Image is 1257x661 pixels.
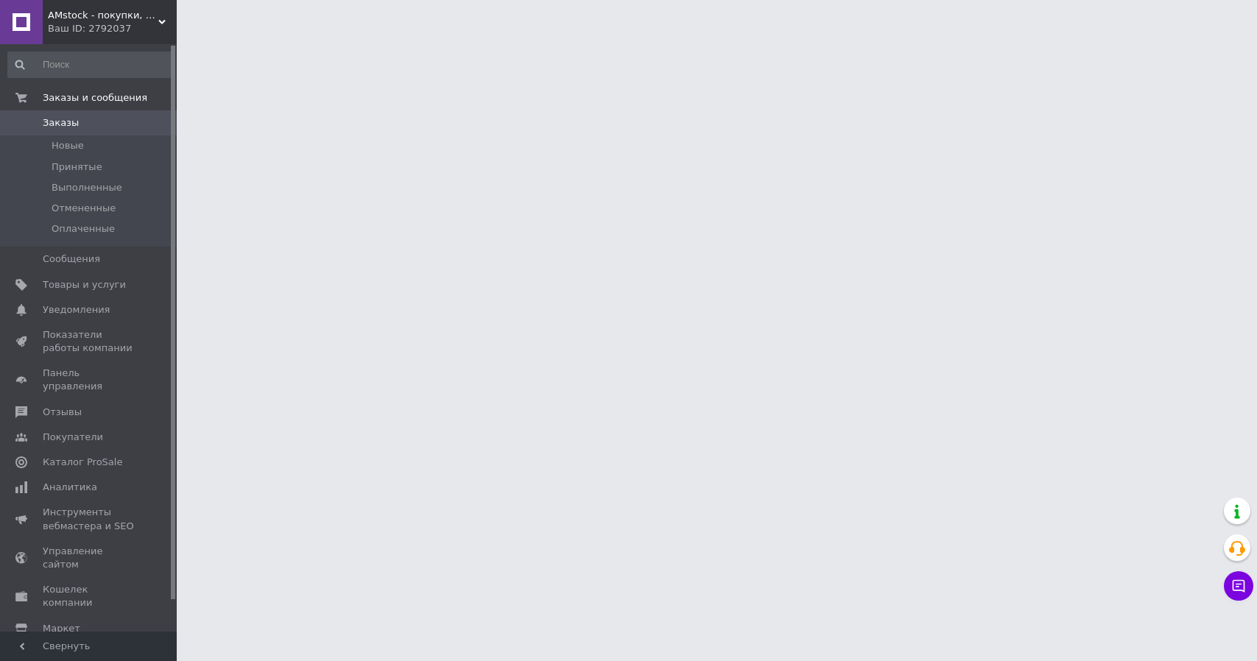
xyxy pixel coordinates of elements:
[43,545,136,571] span: Управление сайтом
[43,252,100,266] span: Сообщения
[48,9,158,22] span: AMstock - покупки, що приносять задоволення!
[43,456,122,469] span: Каталог ProSale
[7,52,174,78] input: Поиск
[43,278,126,291] span: Товары и услуги
[48,22,177,35] div: Ваш ID: 2792037
[43,506,136,532] span: Инструменты вебмастера и SEO
[43,622,80,635] span: Маркет
[43,91,147,105] span: Заказы и сообщения
[43,481,97,494] span: Аналитика
[52,222,115,236] span: Оплаченные
[52,202,116,215] span: Отмененные
[43,303,110,317] span: Уведомления
[52,181,122,194] span: Выполненные
[43,116,79,130] span: Заказы
[43,367,136,393] span: Панель управления
[43,431,103,444] span: Покупатели
[1224,571,1253,601] button: Чат с покупателем
[43,583,136,609] span: Кошелек компании
[43,328,136,355] span: Показатели работы компании
[52,160,102,174] span: Принятые
[43,406,82,419] span: Отзывы
[52,139,84,152] span: Новые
